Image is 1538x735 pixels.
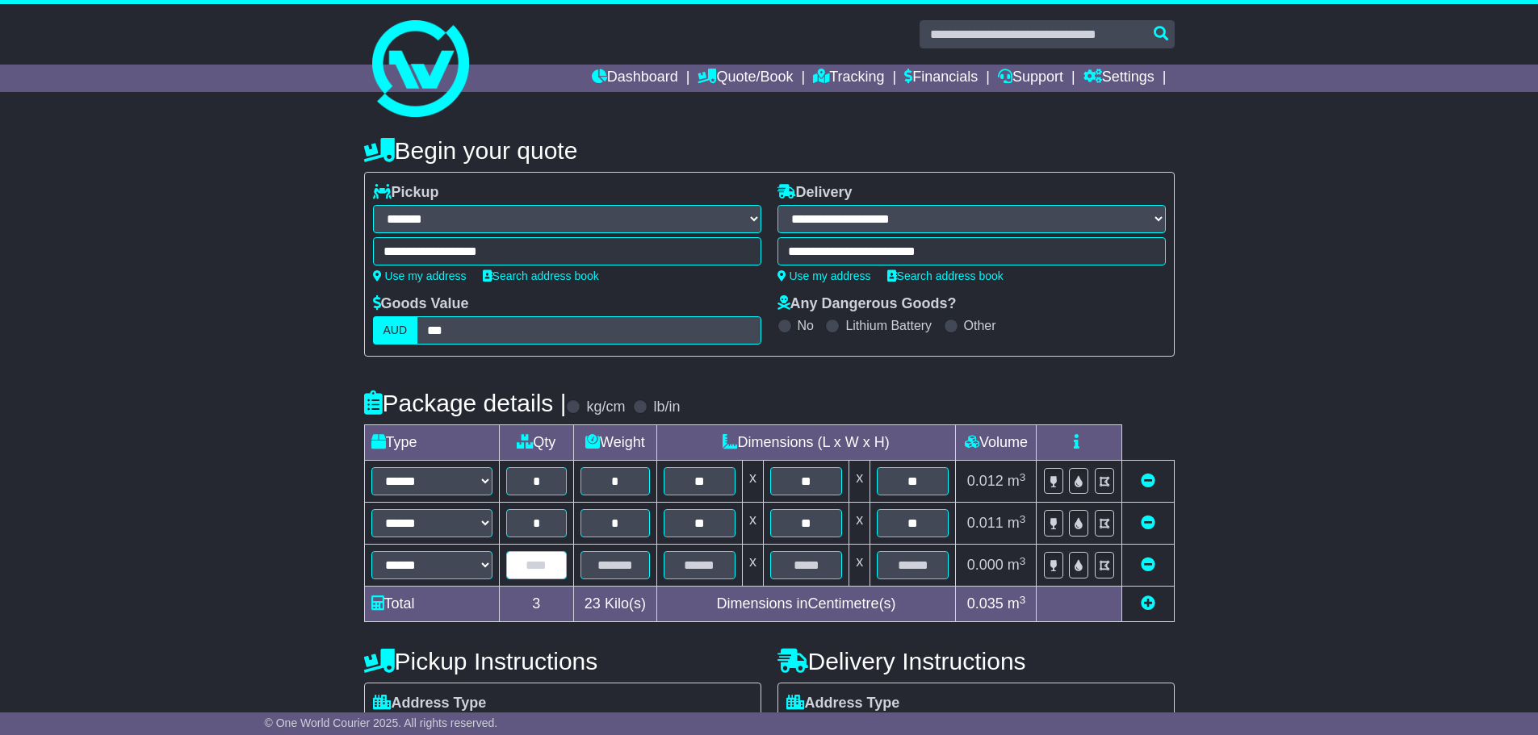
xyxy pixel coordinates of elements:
[373,269,467,282] a: Use my address
[777,648,1175,674] h4: Delivery Instructions
[1008,557,1026,573] span: m
[373,295,469,313] label: Goods Value
[967,595,1004,612] span: 0.035
[967,515,1004,531] span: 0.011
[904,65,978,92] a: Financials
[585,595,601,612] span: 23
[967,557,1004,573] span: 0.000
[964,318,996,333] label: Other
[1020,594,1026,606] sup: 3
[777,295,957,313] label: Any Dangerous Goods?
[265,716,498,729] span: © One World Courier 2025. All rights reserved.
[1008,473,1026,489] span: m
[364,390,567,416] h4: Package details |
[967,473,1004,489] span: 0.012
[786,695,900,712] label: Address Type
[373,184,439,202] label: Pickup
[373,695,487,712] label: Address Type
[1008,595,1026,612] span: m
[499,425,574,461] td: Qty
[777,269,871,282] a: Use my address
[956,425,1037,461] td: Volume
[698,65,793,92] a: Quote/Book
[586,399,625,416] label: kg/cm
[364,137,1175,164] h4: Begin your quote
[1020,513,1026,525] sup: 3
[1141,595,1155,612] a: Add new item
[1083,65,1155,92] a: Settings
[1141,473,1155,489] a: Remove this item
[364,425,499,461] td: Type
[849,461,870,503] td: x
[849,545,870,587] td: x
[1008,515,1026,531] span: m
[364,587,499,622] td: Total
[813,65,884,92] a: Tracking
[798,318,814,333] label: No
[742,461,763,503] td: x
[887,269,1004,282] a: Search address book
[499,587,574,622] td: 3
[1141,557,1155,573] a: Remove this item
[364,648,761,674] h4: Pickup Instructions
[653,399,680,416] label: lb/in
[1141,515,1155,531] a: Remove this item
[849,503,870,545] td: x
[656,425,956,461] td: Dimensions (L x W x H)
[1020,555,1026,567] sup: 3
[574,425,657,461] td: Weight
[742,503,763,545] td: x
[592,65,678,92] a: Dashboard
[998,65,1063,92] a: Support
[373,316,418,345] label: AUD
[574,587,657,622] td: Kilo(s)
[656,587,956,622] td: Dimensions in Centimetre(s)
[845,318,932,333] label: Lithium Battery
[777,184,853,202] label: Delivery
[483,269,599,282] a: Search address book
[742,545,763,587] td: x
[1020,471,1026,483] sup: 3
